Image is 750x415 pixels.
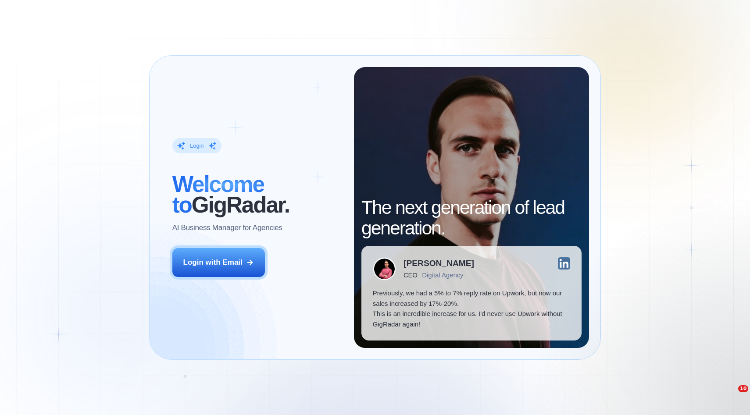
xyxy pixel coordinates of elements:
[172,172,264,217] span: Welcome to
[404,259,474,267] div: [PERSON_NAME]
[361,197,582,238] h2: The next generation of lead generation.
[404,271,417,279] div: CEO
[183,257,243,268] div: Login with Email
[172,174,343,215] h2: ‍ GigRadar.
[720,385,741,406] iframe: Intercom live chat
[422,271,463,279] div: Digital Agency
[738,385,748,392] span: 10
[190,142,204,149] div: Login
[172,223,282,233] p: AI Business Manager for Agencies
[373,288,571,329] p: Previously, we had a 5% to 7% reply rate on Upwork, but now our sales increased by 17%-20%. This ...
[172,248,265,277] button: Login with Email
